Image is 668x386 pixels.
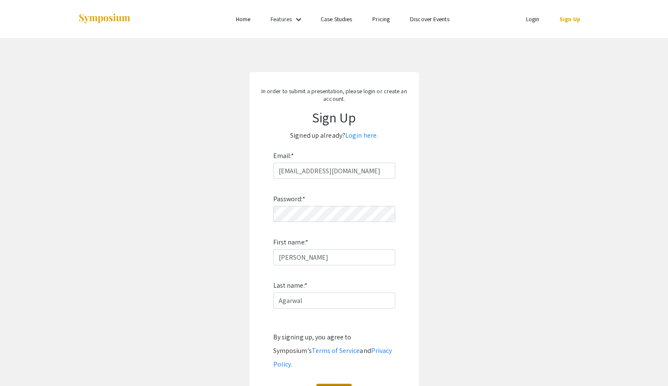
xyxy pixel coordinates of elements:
label: Password: [273,192,305,206]
a: Home [236,15,250,23]
a: Discover Events [410,15,449,23]
mat-icon: Expand Features list [294,14,304,25]
iframe: Chat [6,348,36,380]
h1: Sign Up [258,109,410,125]
a: Pricing [372,15,390,23]
label: Last name: [273,279,308,292]
a: Sign Up [560,15,580,23]
label: First name: [273,236,308,249]
label: Email: [273,149,294,163]
a: Terms of Service [312,346,360,355]
a: Features [271,15,292,23]
p: Signed up already? [258,129,410,142]
a: Login here. [345,131,378,140]
a: Case Studies [321,15,352,23]
a: Login [526,15,539,23]
p: In order to submit a presentation, please login or create an account. [258,87,410,103]
div: By signing up, you agree to Symposium’s and . [273,330,395,371]
img: Symposium by ForagerOne [78,13,131,25]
